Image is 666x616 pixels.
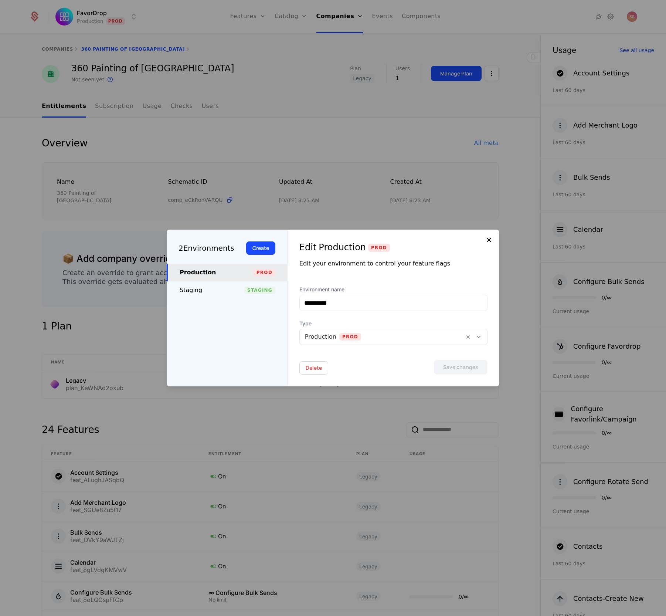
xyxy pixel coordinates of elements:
label: Environment name [299,286,487,293]
div: Edit your environment to control your feature flags [299,259,487,268]
button: Create [246,241,275,255]
button: Save changes [434,360,487,375]
span: Prod [254,269,275,276]
div: Production [180,268,254,277]
div: Staging [180,286,244,295]
div: Edit [299,241,316,253]
div: Production [319,241,366,253]
span: Prod [368,244,390,252]
span: Staging [244,287,275,294]
span: Type [299,320,487,327]
div: 2 Environments [179,243,234,254]
button: Delete [299,361,328,375]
